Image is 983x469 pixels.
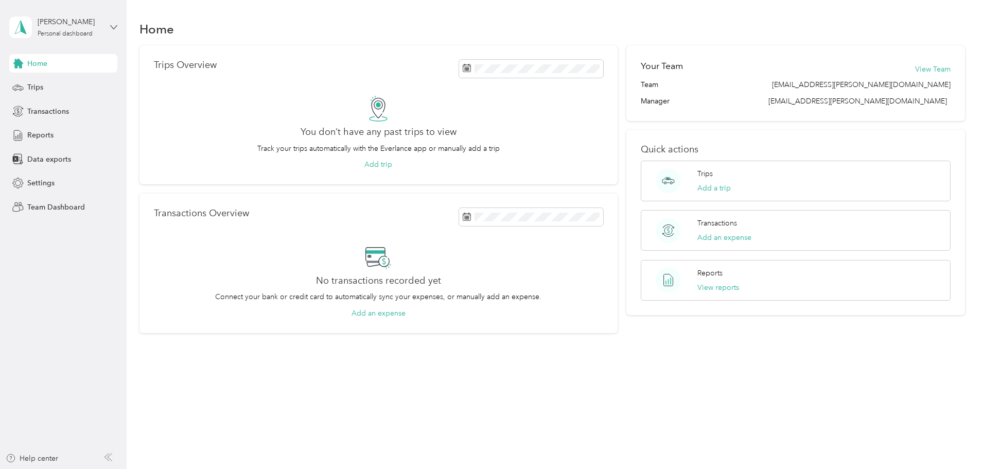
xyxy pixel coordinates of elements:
span: [EMAIL_ADDRESS][PERSON_NAME][DOMAIN_NAME] [772,79,951,90]
iframe: Everlance-gr Chat Button Frame [925,411,983,469]
p: Reports [697,268,723,279]
button: View reports [697,282,739,293]
div: [PERSON_NAME] [38,16,102,27]
h1: Home [139,24,174,34]
p: Transactions Overview [154,208,249,219]
p: Transactions [697,218,737,229]
div: Personal dashboard [38,31,93,37]
h2: Your Team [641,60,683,73]
button: Add an expense [697,232,751,243]
p: Quick actions [641,144,951,155]
button: Add an expense [352,308,406,319]
span: Manager [641,96,670,107]
p: Trips [697,168,713,179]
span: Home [27,58,47,69]
h2: You don’t have any past trips to view [301,127,457,137]
span: Settings [27,178,55,188]
h2: No transactions recorded yet [316,275,441,286]
span: Data exports [27,154,71,165]
p: Trips Overview [154,60,217,71]
button: View Team [915,64,951,75]
button: Add trip [364,159,392,170]
button: Help center [6,453,58,464]
span: Team Dashboard [27,202,85,213]
span: Reports [27,130,54,141]
span: [EMAIL_ADDRESS][PERSON_NAME][DOMAIN_NAME] [768,97,947,106]
p: Connect your bank or credit card to automatically sync your expenses, or manually add an expense. [215,291,541,302]
span: Team [641,79,658,90]
p: Track your trips automatically with the Everlance app or manually add a trip [257,143,500,154]
span: Trips [27,82,43,93]
button: Add a trip [697,183,731,194]
span: Transactions [27,106,69,117]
